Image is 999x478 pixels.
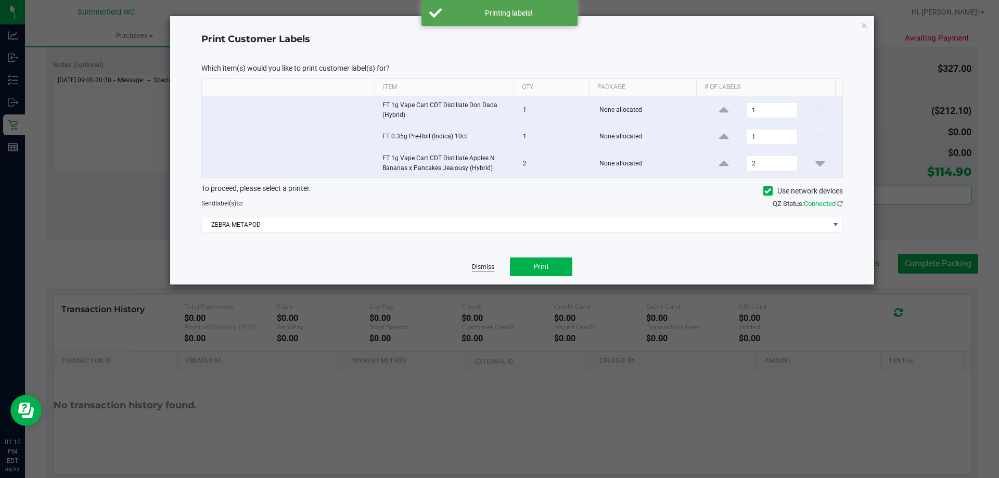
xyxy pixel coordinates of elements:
button: Print [510,257,572,276]
span: Connected [804,200,836,208]
td: None allocated [593,149,702,177]
span: ZEBRA-METAPOD [202,217,829,232]
span: Send to: [201,200,244,207]
td: 1 [517,125,593,149]
td: FT 1g Vape Cart CDT Distillate Don Dada (Hybrid) [376,96,517,125]
iframe: Resource center [10,395,42,426]
th: # of labels [696,79,835,96]
td: FT 1g Vape Cart CDT Distillate Apples N Bananas x Pancakes Jealousy (Hybrid) [376,149,517,177]
div: Printing labels! [447,8,570,18]
th: Package [589,79,696,96]
a: Dismiss [472,263,494,272]
th: Item [375,79,514,96]
span: Print [533,262,549,270]
span: label(s) [215,200,236,207]
h4: Print Customer Labels [201,33,843,46]
th: Qty [514,79,589,96]
td: 2 [517,149,593,177]
td: FT 0.35g Pre-Roll (Indica) 10ct [376,125,517,149]
td: None allocated [593,125,702,149]
div: To proceed, please select a printer. [194,183,851,199]
td: None allocated [593,96,702,125]
p: Which item(s) would you like to print customer label(s) for? [201,63,843,73]
span: QZ Status: [773,200,843,208]
td: 1 [517,96,593,125]
label: Use network devices [763,186,843,197]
